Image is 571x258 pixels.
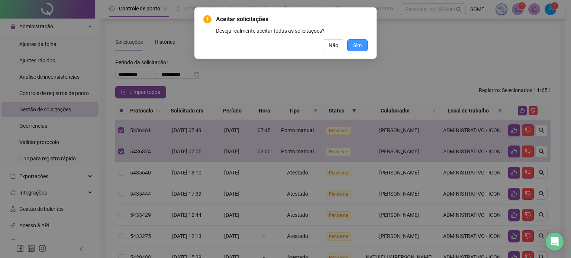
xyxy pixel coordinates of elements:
[546,233,564,251] div: Open Intercom Messenger
[203,15,212,23] span: exclamation-circle
[329,41,338,49] span: Não
[347,39,368,51] button: Sim
[216,27,368,35] div: Deseja realmente aceitar todas as solicitações?
[216,15,368,24] span: Aceitar solicitações
[323,39,344,51] button: Não
[353,41,362,49] span: Sim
